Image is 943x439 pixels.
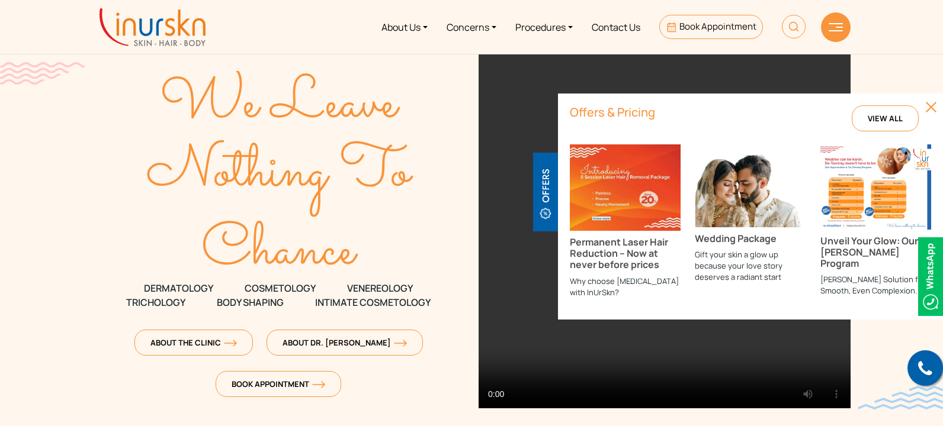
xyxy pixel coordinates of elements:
[679,20,756,33] span: Book Appointment
[267,330,423,356] a: About Dr. [PERSON_NAME]orange-arrow
[232,379,325,389] span: Book Appointment
[570,276,681,298] p: Why choose [MEDICAL_DATA] with InUrSkn?
[312,381,325,388] img: orange-arrow
[437,5,506,49] a: Concerns
[217,295,284,309] span: Body Shaping
[100,8,206,46] img: inurskn-logo
[533,153,558,231] img: offerBt
[782,15,806,38] img: HeaderSearch
[695,144,806,227] img: Wedding Package
[570,237,681,271] h3: Permanent Laser Hair Reduction – Now at never before prices
[868,113,903,124] span: View All
[695,178,806,244] a: Wedding Package
[570,144,681,231] img: Permanent Laser Hair Reduction – Now at never before prices
[134,330,253,356] a: About The Clinicorange-arrow
[820,144,931,230] img: Unveil Your Glow: Our De-Tan Program
[126,295,185,309] span: TRICHOLOGY
[144,281,213,295] span: DERMATOLOGY
[506,5,582,49] a: Procedures
[202,208,359,295] text: Chance
[245,281,316,295] span: COSMETOLOGY
[150,337,237,348] span: About The Clinic
[347,281,413,295] span: VENEREOLOGY
[918,237,943,316] img: Whatsappicon
[147,129,414,217] text: Nothing To
[394,340,407,347] img: orange-arrow
[315,295,431,309] span: Intimate Cosmetology
[659,15,763,39] a: Book Appointment
[695,249,806,283] p: Gift your skin a glow up because your love story deserves a radiant start
[820,179,931,269] a: Unveil Your Glow: Our [PERSON_NAME] Program
[858,386,943,409] img: bluewave
[283,337,407,348] span: About Dr. [PERSON_NAME]
[820,235,931,270] h3: Unveil Your Glow: Our [PERSON_NAME] Program
[695,233,806,244] h3: Wedding Package
[160,61,400,149] text: We Leave
[582,5,650,49] a: Contact Us
[372,5,437,49] a: About Us
[820,274,931,296] p: [PERSON_NAME] Solution for Smooth, Even Complexion.
[570,180,681,270] a: Permanent Laser Hair Reduction – Now at never before prices
[216,371,341,397] a: Book Appointmentorange-arrow
[852,105,919,131] a: View All
[829,23,843,31] img: hamLine.svg
[224,340,237,347] img: orange-arrow
[925,101,937,113] img: closedBt
[918,269,943,282] a: Whatsappicon
[570,105,838,120] h6: Offers & Pricing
